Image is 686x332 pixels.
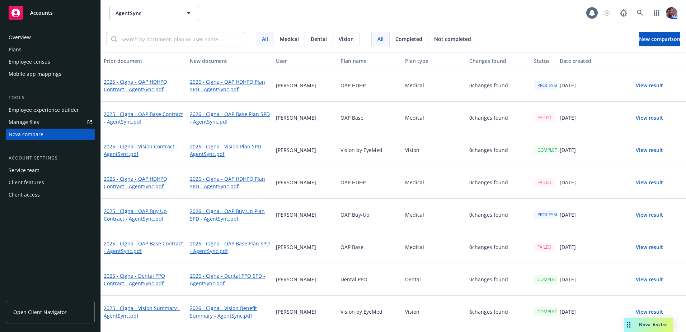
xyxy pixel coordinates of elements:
div: Drag to move [624,318,633,332]
span: AgentSync [116,9,178,17]
a: Search [633,6,647,20]
p: 0 changes found [469,114,508,121]
div: OAP Buy-Up [338,199,402,231]
img: photo [666,7,677,19]
span: Accounts [30,10,53,16]
button: Plan name [338,52,402,69]
button: AgentSync [109,6,199,20]
p: [PERSON_NAME] [276,308,316,315]
div: Employee census [9,56,50,68]
a: Mobile app mappings [6,68,95,80]
span: Completed [395,35,422,43]
span: Not completed [434,35,471,43]
div: Date created [560,57,619,65]
a: 2025 - Cigna - OAP Base Contract - AgentSync.pdf [104,240,184,255]
div: Vision [402,134,467,166]
span: Open Client Navigator [13,308,67,316]
a: 2025 - Cigna - Vision Summary - AgentSync.pdf [104,304,184,319]
p: [DATE] [560,146,576,154]
a: 2026 - Cigna - Vision Plan SPD - AgentSync.pdf [190,143,270,158]
div: PROCESSING [534,210,567,219]
div: Overview [9,32,31,43]
div: Client features [9,177,44,188]
div: Nova compare [9,129,43,140]
div: Mobile app mappings [9,68,61,80]
p: [PERSON_NAME] [276,243,316,251]
a: 2025 - Cigna - OAP Buy Up Contract - AgentSync.pdf [104,207,184,222]
span: Dental [311,35,327,43]
div: FAILED [534,178,555,187]
a: 2025 - Cigna - OAP Base Contract - AgentSync.pdf [104,110,184,125]
button: Date created [557,52,621,69]
div: Plan type [405,57,464,65]
div: Client access [9,189,40,200]
p: [PERSON_NAME] [276,114,316,121]
a: 2026 - Cigna - OAP HDHPQ Plan SPD - AgentSync.pdf [190,78,270,93]
a: Report a Bug [616,6,631,20]
p: [PERSON_NAME] [276,146,316,154]
a: 2026 - Cigna - OAP Base Plan SPD - AgentSync.pdf [190,110,270,125]
a: 2026 - Cigna - OAP Buy Up Plan SPD - AgentSync.pdf [190,207,270,222]
a: Manage files [6,116,95,128]
div: Status [534,57,554,65]
button: Plan type [402,52,467,69]
div: Manage files [9,116,39,128]
p: [DATE] [560,211,576,218]
button: View result [624,240,675,254]
p: 0 changes found [469,146,508,154]
p: [PERSON_NAME] [276,276,316,283]
button: New comparison [639,32,680,46]
div: Vision [402,296,467,328]
button: View result [624,143,675,157]
button: Nova Assist [624,318,673,332]
span: All [262,35,268,43]
p: [DATE] [560,114,576,121]
div: Changes found [469,57,528,65]
div: PROCESSING [534,81,567,90]
div: Service team [9,165,39,176]
div: OAP HDHP [338,69,402,102]
a: Overview [6,32,95,43]
span: New comparison [639,36,680,42]
button: View result [624,78,675,93]
button: View result [624,272,675,287]
div: OAP HDHP [338,166,402,199]
button: View result [624,208,675,222]
a: Nova compare [6,129,95,140]
p: 6 changes found [469,308,508,315]
a: Switch app [649,6,664,20]
a: 2026 - Cigna - OAP HDHPQ Plan SPD - AgentSync.pdf [190,175,270,190]
p: [DATE] [560,308,576,315]
p: [DATE] [560,179,576,186]
p: [PERSON_NAME] [276,179,316,186]
div: New document [190,57,270,65]
a: Service team [6,165,95,176]
p: 0 changes found [469,82,508,89]
button: Status [531,52,557,69]
a: Client access [6,189,95,200]
div: OAP Base [338,231,402,263]
div: COMPLETED [534,275,567,284]
span: Medical [280,35,299,43]
p: [DATE] [560,276,576,283]
p: [DATE] [560,243,576,251]
a: 2025 - Cigna - Vision Contract - AgentSync.pdf [104,143,184,158]
p: [PERSON_NAME] [276,82,316,89]
p: 0 changes found [469,211,508,218]
p: 0 changes found [469,276,508,283]
div: Prior document [104,57,184,65]
a: Plans [6,44,95,55]
div: Vision by EyeMed [338,134,402,166]
div: Dental [402,263,467,296]
div: Employee experience builder [9,104,79,116]
div: Account settings [6,155,95,162]
a: Employee census [6,56,95,68]
div: Plans [9,44,22,55]
div: User [276,57,335,65]
button: New document [187,52,273,69]
button: View result [624,111,675,125]
a: Employee experience builder [6,104,95,116]
span: Vision [339,35,354,43]
button: Changes found [466,52,531,69]
div: Dental PPO [338,263,402,296]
